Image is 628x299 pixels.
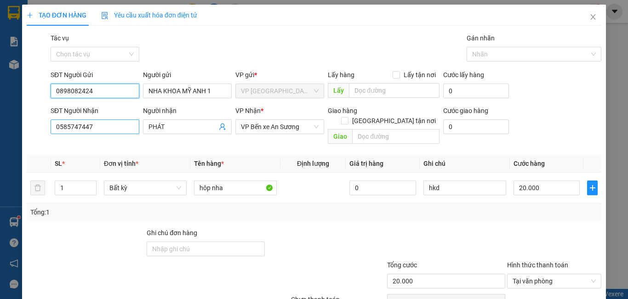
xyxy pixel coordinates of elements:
[73,41,113,46] span: Hotline: 19001152
[400,70,440,80] span: Lấy tận nơi
[3,6,44,46] img: logo
[143,70,232,80] div: Người gửi
[352,129,440,144] input: Dọc đường
[101,12,108,19] img: icon
[109,181,181,195] span: Bất kỳ
[73,5,126,13] strong: ĐỒNG PHƯỚC
[297,160,329,167] span: Định lượng
[241,120,319,134] span: VP Bến xe An Sương
[46,58,97,65] span: VPPD1408250001
[73,28,126,39] span: 01 Võ Văn Truyện, KP.1, Phường 2
[51,106,139,116] div: SĐT Người Nhận
[27,11,86,19] span: TẠO ĐƠN HÀNG
[194,181,277,195] input: VD: Bàn, Ghế
[580,5,606,30] button: Close
[25,50,113,57] span: -----------------------------------------
[328,71,354,79] span: Lấy hàng
[507,261,568,269] label: Hình thức thanh toán
[3,59,97,65] span: [PERSON_NAME]:
[51,34,69,42] label: Tác vụ
[101,11,197,19] span: Yêu cầu xuất hóa đơn điện tử
[349,83,440,98] input: Dọc đường
[20,67,56,72] span: 07:43:35 [DATE]
[348,116,440,126] span: [GEOGRAPHIC_DATA] tận nơi
[328,83,349,98] span: Lấy
[443,84,509,98] input: Cước lấy hàng
[55,160,62,167] span: SL
[3,67,56,72] span: In ngày:
[443,107,488,114] label: Cước giao hàng
[51,70,139,80] div: SĐT Người Gửi
[143,106,232,116] div: Người nhận
[235,107,261,114] span: VP Nhận
[328,129,352,144] span: Giao
[147,229,197,237] label: Ghi chú đơn hàng
[349,160,383,167] span: Giá trị hàng
[219,123,226,130] span: user-add
[73,15,124,26] span: Bến xe [GEOGRAPHIC_DATA]
[241,84,319,98] span: VP Phước Đông
[147,242,265,256] input: Ghi chú đơn hàng
[30,207,243,217] div: Tổng: 1
[587,181,598,195] button: plus
[328,107,357,114] span: Giao hàng
[30,181,45,195] button: delete
[513,274,596,288] span: Tại văn phòng
[443,119,509,134] input: Cước giao hàng
[588,184,597,192] span: plus
[467,34,495,42] label: Gán nhãn
[387,261,417,269] span: Tổng cước
[420,155,510,173] th: Ghi chú
[423,181,506,195] input: Ghi Chú
[27,12,33,18] span: plus
[443,71,484,79] label: Cước lấy hàng
[194,160,224,167] span: Tên hàng
[235,70,324,80] div: VP gửi
[589,13,597,21] span: close
[514,160,545,167] span: Cước hàng
[349,181,416,195] input: 0
[104,160,138,167] span: Đơn vị tính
